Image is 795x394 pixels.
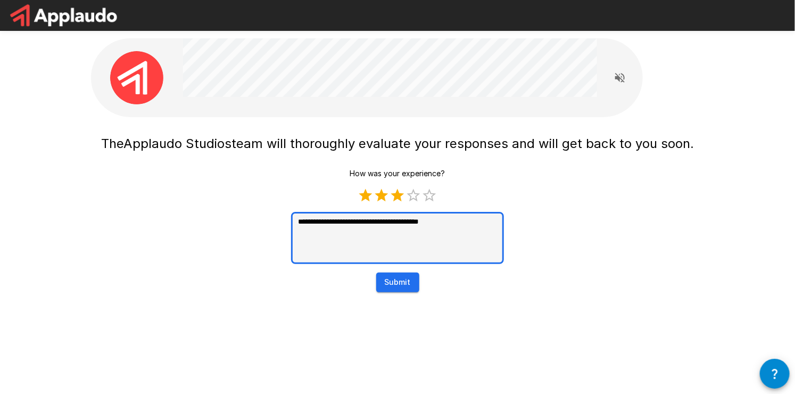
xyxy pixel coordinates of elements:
[376,273,419,292] button: Submit
[350,168,445,179] p: How was your experience?
[101,136,123,151] span: The
[123,136,231,151] span: Applaudo Studios
[231,136,694,151] span: team will thoroughly evaluate your responses and will get back to you soon.
[110,51,163,104] img: applaudo_avatar.png
[609,67,631,88] button: Read questions aloud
